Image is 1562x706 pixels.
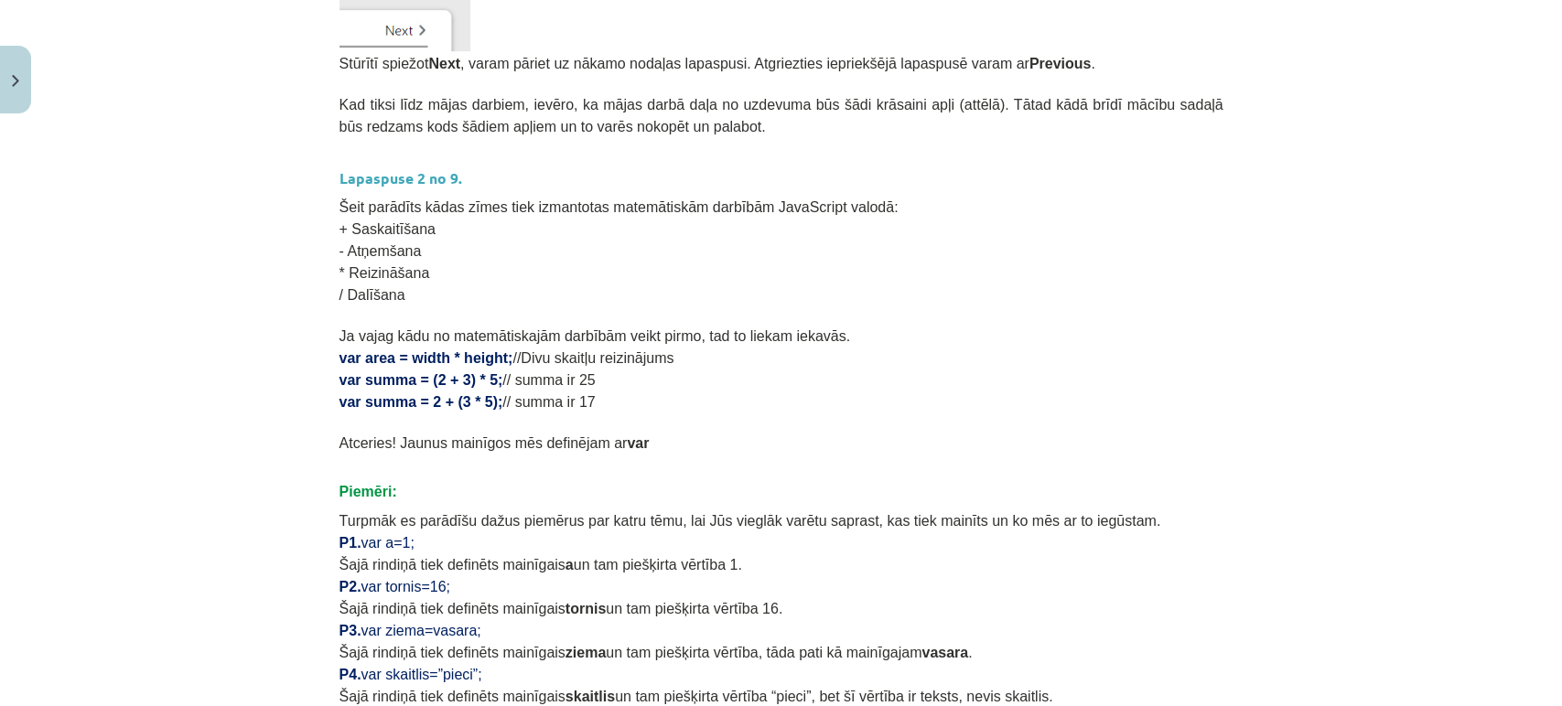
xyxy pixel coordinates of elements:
b: Previous [1029,56,1092,71]
span: P1. [339,535,361,551]
span: P4. [339,667,361,682]
b: a [566,557,574,572]
span: var skaitlis=”pieci”; [361,667,482,682]
span: Stūrītī spiežot , varam pāriet uz nākamo nodaļas lapaspusi. Atgriezties iepriekšējā lapaspusē var... [339,56,1095,71]
span: var summa = (2 + 3) * 5; [339,372,503,388]
span: Turpmāk es parādīšu dažus piemērus par katru tēmu, lai Jūs vieglāk varētu saprast, kas tiek mainī... [339,513,1161,529]
span: P2. [339,579,361,594]
img: icon-close-lesson-0947bae3869378f0d4975bcd49f059093ad1ed9edebbc8119c70593378902aed.svg [12,75,19,87]
span: Šajā rindiņā tiek definēts mainīgais un tam piešķirta vērtība “pieci”, bet šī vērtība ir teksts, ... [339,689,1053,704]
span: Atceries! Jaunus mainīgos mēs definējam ar [339,435,650,451]
span: var tornis=16; [361,579,450,594]
span: var a=1; [361,535,415,551]
span: var summa = 2 + (3 * 5); [339,394,503,410]
span: - Atņemšana [339,243,422,259]
span: // summa ir 17 [502,394,595,410]
span: Piemēri: [339,484,397,499]
b: vasara [921,645,968,660]
span: Kad tiksi līdz mājas darbiem, ievēro, ka mājas darbā daļa no uzdevuma būs šādi krāsaini apļi (att... [339,97,1223,134]
b: tornis [566,601,606,616]
span: * Reizināšana [339,265,430,281]
span: var ziema=vasara; [361,623,481,638]
span: Šajā rindiņā tiek definēts mainīgais un tam piešķirta vērtība 1. [339,557,742,572]
span: Šajā rindiņā tiek definēts mainīgais un tam piešķirta vērtība, tāda pati kā mainīgajam . [339,645,973,660]
span: / Dalīšana [339,287,405,303]
b: var [627,435,649,451]
span: + Saskaitīšana [339,221,436,237]
b: Next [428,56,460,71]
span: var area = width * height; [339,350,513,366]
span: Šeit parādīts kādas zīmes tiek izmantotas matemātiskām darbībām JavaScript valodā: [339,199,899,215]
span: P3. [339,623,361,638]
span: //Divu skaitļu reizinājums [512,350,673,366]
span: Ja vajag kādu no matemātiskajām darbībām veikt pirmo, tad to liekam iekavās. [339,328,850,344]
span: // summa ir 25 [502,372,595,388]
b: ziema [566,645,606,660]
span: Šajā rindiņā tiek definēts mainīgais un tam piešķirta vērtība 16. [339,601,783,616]
b: skaitlis [566,689,615,704]
strong: Lapaspuse 2 no 9. [339,168,462,187]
